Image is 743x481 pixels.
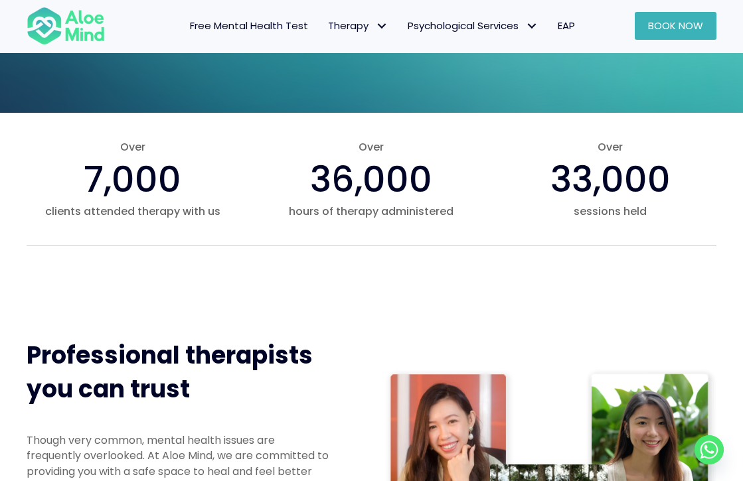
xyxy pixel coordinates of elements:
span: Book Now [648,19,703,33]
span: 33,000 [550,154,671,204]
a: Psychological ServicesPsychological Services: submenu [398,12,548,40]
span: 7,000 [84,154,181,204]
span: Over [504,139,716,155]
span: Over [266,139,478,155]
span: hours of therapy administered [266,204,478,219]
a: Book Now [635,12,716,40]
a: TherapyTherapy: submenu [318,12,398,40]
span: Therapy: submenu [372,17,391,36]
span: Therapy [328,19,388,33]
a: EAP [548,12,585,40]
span: Over [27,139,239,155]
span: Psychological Services [408,19,538,33]
span: sessions held [504,204,716,219]
a: Whatsapp [695,435,724,464]
span: clients attended therapy with us [27,204,239,219]
img: Aloe mind Logo [27,6,105,46]
a: Free Mental Health Test [180,12,318,40]
span: EAP [558,19,575,33]
span: Psychological Services: submenu [522,17,541,36]
span: Free Mental Health Test [190,19,308,33]
nav: Menu [118,12,585,40]
span: Professional therapists you can trust [27,338,313,405]
span: 36,000 [310,154,432,204]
